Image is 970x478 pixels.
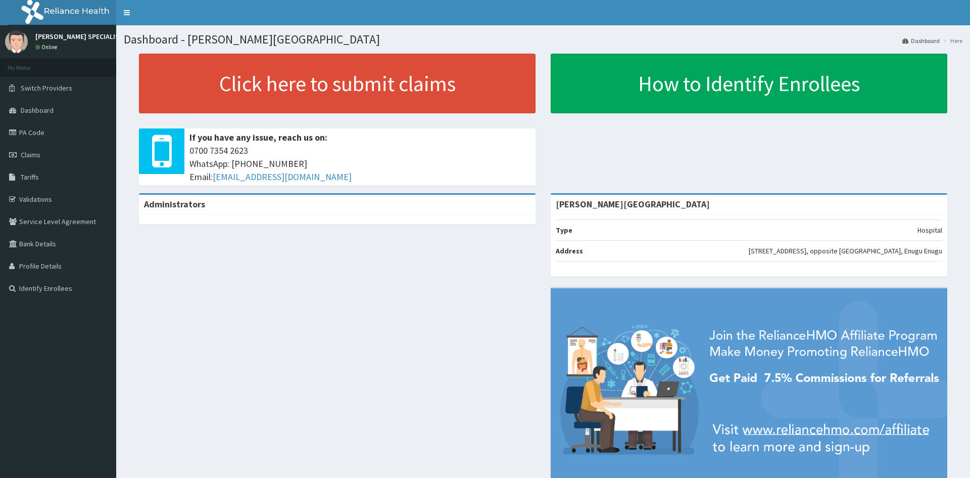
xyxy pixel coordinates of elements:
p: [PERSON_NAME] SPECIALIST HOSPITAL [35,33,157,40]
a: Online [35,44,60,51]
span: Claims [21,150,40,159]
b: Type [556,226,572,235]
li: Here [941,36,962,45]
span: 0700 7354 2623 WhatsApp: [PHONE_NUMBER] Email: [189,144,530,183]
a: Click here to submit claims [139,54,536,113]
span: Tariffs [21,172,39,182]
h1: Dashboard - [PERSON_NAME][GEOGRAPHIC_DATA] [124,33,962,46]
span: Switch Providers [21,83,72,93]
a: How to Identify Enrollees [551,54,947,113]
strong: [PERSON_NAME][GEOGRAPHIC_DATA] [556,198,710,210]
b: If you have any issue, reach us on: [189,132,327,143]
p: [STREET_ADDRESS], opposite [GEOGRAPHIC_DATA], Enugu Enugu [749,246,942,256]
img: User Image [5,30,28,53]
a: Dashboard [902,36,940,45]
span: Dashboard [21,106,54,115]
a: [EMAIL_ADDRESS][DOMAIN_NAME] [213,171,352,183]
b: Address [556,246,583,255]
p: Hospital [917,225,942,235]
b: Administrators [144,198,205,210]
